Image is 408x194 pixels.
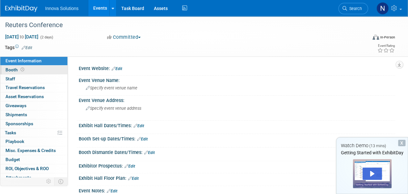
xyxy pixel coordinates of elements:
span: ROI, Objectives & ROO [5,166,49,171]
a: Sponsorships [0,119,67,128]
a: Attachments [0,173,67,182]
div: Event Venue Address: [79,96,395,104]
span: Innova Solutions [45,6,79,11]
a: Edit [134,124,144,128]
td: Toggle Event Tabs [55,177,68,186]
a: Tasks [0,128,67,137]
a: Edit [124,164,135,168]
div: Booth Dismantle Dates/Times: [79,148,395,156]
span: Staff [5,76,15,81]
a: Misc. Expenses & Credits [0,146,67,155]
a: Edit [137,137,148,141]
button: Committed [105,34,143,41]
div: Exhibit Hall Floor Plan: [79,173,395,182]
a: Edit [112,66,122,71]
a: Booth [0,66,67,74]
a: Search [338,3,368,14]
span: Budget [5,157,20,162]
a: Giveaways [0,101,67,110]
div: Reuters Conference [3,19,362,31]
span: Attachments [5,175,31,180]
span: Booth not reserved yet [19,67,25,72]
a: Budget [0,155,67,164]
a: ROI, Objectives & ROO [0,164,67,173]
img: ExhibitDay [5,5,37,12]
span: Playbook [5,139,24,144]
a: Edit [22,46,32,50]
span: Specify event venue address [86,106,141,111]
div: Booth Set-up Dates/Times: [79,134,395,142]
span: Travel Reservations [5,85,45,90]
span: Event Information [5,58,42,63]
a: Staff [0,75,67,83]
div: Exhibitor Prospectus: [79,161,395,169]
span: Asset Reservations [5,94,44,99]
div: Play [363,168,382,180]
span: to [19,34,25,39]
div: In-Person [380,35,395,40]
a: Travel Reservations [0,83,67,92]
div: Event Website: [79,64,395,72]
span: (13 mins) [369,144,386,148]
div: Exhibit Hall Dates/Times: [79,121,395,129]
div: Event Format [338,34,395,43]
span: Tasks [5,130,16,135]
span: Shipments [5,112,27,117]
td: Personalize Event Tab Strip [43,177,55,186]
a: Edit [144,150,155,155]
span: Misc. Expenses & Credits [5,148,56,153]
a: Playbook [0,137,67,146]
span: Giveaways [5,103,26,108]
div: Getting Started with ExhibitDay [336,149,408,156]
span: Search [347,6,362,11]
div: Event Rating [377,44,395,47]
div: Event Venue Name: [79,76,395,84]
img: Nelsy Garcia [376,2,389,15]
span: Specify event venue name [86,86,137,90]
div: Watch Demo [336,142,408,149]
span: [DATE] [DATE] [5,34,39,40]
a: Asset Reservations [0,92,67,101]
a: Shipments [0,110,67,119]
span: Sponsorships [5,121,33,126]
a: Edit [128,176,139,181]
span: (2 days) [40,35,53,39]
img: Format-Inperson.png [373,35,379,40]
a: Edit [107,189,117,193]
div: Dismiss [398,140,405,146]
span: Booth [5,67,25,72]
a: Event Information [0,56,67,65]
td: Tags [5,44,32,51]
